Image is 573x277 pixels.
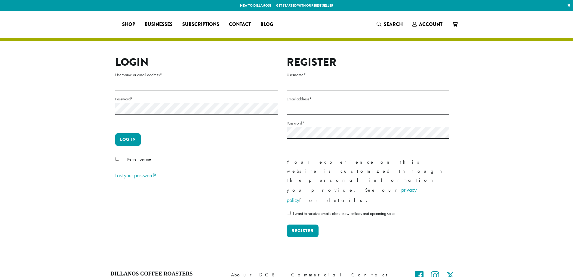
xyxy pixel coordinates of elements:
[182,21,219,28] span: Subscriptions
[287,225,319,237] button: Register
[287,56,449,69] h2: Register
[293,211,396,216] span: I want to receive emails about new coffees and upcoming sales.
[115,56,278,69] h2: Login
[122,21,135,28] span: Shop
[117,20,140,29] a: Shop
[115,95,278,103] label: Password
[229,21,251,28] span: Contact
[287,211,291,215] input: I want to receive emails about new coffees and upcoming sales.
[115,133,141,146] button: Log in
[419,21,442,28] span: Account
[287,71,449,79] label: Username
[276,3,333,8] a: Get started with our best seller
[287,119,449,127] label: Password
[115,172,156,179] a: Lost your password?
[127,156,151,162] span: Remember me
[287,186,417,203] a: privacy policy
[287,95,449,103] label: Email address
[260,21,273,28] span: Blog
[145,21,173,28] span: Businesses
[372,19,408,29] a: Search
[115,71,278,79] label: Username or email address
[287,158,449,205] p: Your experience on this website is customized through the personal information you provide. See o...
[384,21,403,28] span: Search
